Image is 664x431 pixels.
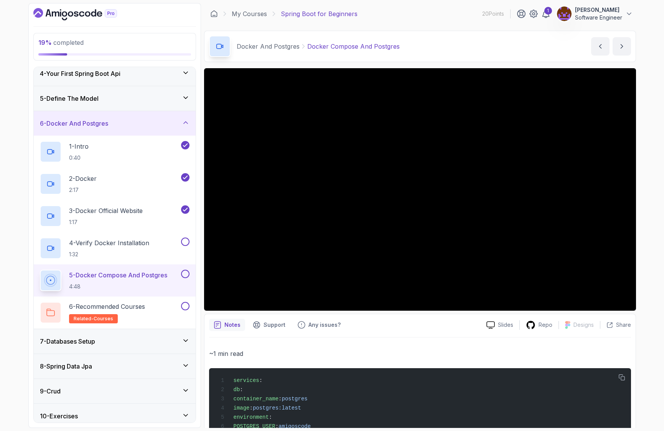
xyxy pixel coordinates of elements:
button: 2-Docker2:17 [40,173,189,195]
button: 6-Docker And Postgres [34,111,196,136]
span: amigoscode [278,423,311,429]
button: 7-Databases Setup [34,329,196,354]
h3: 9 - Crud [40,387,61,396]
button: next content [613,37,631,56]
span: db [233,387,240,393]
button: 1-Intro0:40 [40,141,189,162]
span: postgres:latest [253,405,301,411]
span: container_name [233,396,278,402]
a: Slides [480,321,519,329]
p: Repo [539,321,552,329]
h3: 10 - Exercises [40,411,78,421]
p: 6 - Recommended Courses [69,302,145,311]
button: 9-Crud [34,379,196,403]
h3: 4 - Your First Spring Boot Api [40,69,120,78]
button: notes button [209,319,245,331]
p: 0:40 [69,154,89,162]
span: environment [233,414,269,420]
p: 4 - Verify Docker Installation [69,238,149,247]
button: 3-Docker Official Website1:17 [40,205,189,227]
a: Dashboard [33,8,135,20]
div: 1 [544,7,552,15]
p: 4:48 [69,283,167,290]
p: Docker Compose And Postgres [307,42,400,51]
button: Support button [248,319,290,331]
button: 5-Docker Compose And Postgres4:48 [40,270,189,291]
button: 4-Your First Spring Boot Api [34,61,196,86]
button: 6-Recommended Coursesrelated-courses [40,302,189,323]
button: 4-Verify Docker Installation1:32 [40,238,189,259]
span: : [259,377,262,383]
span: : [240,387,243,393]
h3: 7 - Databases Setup [40,337,95,346]
button: 10-Exercises [34,404,196,428]
span: services [233,377,259,383]
p: Support [264,321,285,329]
p: 20 Points [482,10,504,18]
span: 19 % [38,39,52,46]
p: Designs [573,321,594,329]
span: image [233,405,249,411]
span: : [275,423,278,429]
p: 2:17 [69,186,97,194]
p: 1:17 [69,218,143,226]
p: ~1 min read [209,348,631,359]
button: user profile image[PERSON_NAME]Software Engineer [557,6,633,21]
button: 5-Define The Model [34,86,196,111]
p: 1 - Intro [69,142,89,151]
p: 5 - Docker Compose And Postgres [69,270,167,280]
span: related-courses [74,316,113,322]
a: Dashboard [210,10,218,18]
p: Software Engineer [575,14,622,21]
button: 8-Spring Data Jpa [34,354,196,379]
p: Slides [498,321,513,329]
span: completed [38,39,84,46]
span: POSTGRES_USER [233,423,275,429]
p: Docker And Postgres [237,42,300,51]
a: Repo [520,320,559,330]
span: : [278,396,282,402]
p: 1:32 [69,251,149,258]
p: Spring Boot for Beginners [281,9,358,18]
span: : [269,414,272,420]
h3: 8 - Spring Data Jpa [40,362,92,371]
p: [PERSON_NAME] [575,6,622,14]
h3: 6 - Docker And Postgres [40,119,108,128]
h3: 5 - Define The Model [40,94,99,103]
a: 1 [541,9,550,18]
p: 2 - Docker [69,174,97,183]
button: Feedback button [293,319,345,331]
span: : [250,405,253,411]
button: previous content [591,37,610,56]
p: Share [616,321,631,329]
img: user profile image [557,7,572,21]
span: postgres [282,396,308,402]
p: Any issues? [308,321,341,329]
p: 3 - Docker Official Website [69,206,143,215]
button: Share [600,321,631,329]
p: Notes [224,321,241,329]
a: My Courses [232,9,267,18]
